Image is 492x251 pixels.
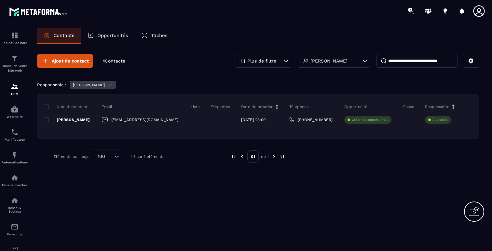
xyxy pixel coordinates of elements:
[279,154,285,160] img: next
[247,59,276,63] p: Plus de filtre
[44,117,90,122] p: [PERSON_NAME]
[2,123,28,146] a: schedulerschedulerPlanificateur
[239,154,245,160] img: prev
[11,54,19,62] img: formation
[11,105,19,113] img: automations
[2,183,28,187] p: Espace membre
[103,58,125,64] p: 1
[2,27,28,49] a: formationformationTableau de bord
[81,28,135,44] a: Opportunités
[2,101,28,123] a: automationsautomationsWebinaire
[241,118,266,122] p: [DATE] 23:00
[2,92,28,96] p: CRM
[52,58,89,64] span: Ajout de contact
[241,104,273,109] p: Date de création
[151,33,168,38] p: Tâches
[289,117,333,122] a: [PHONE_NUMBER]
[53,33,75,38] p: Contacts
[44,104,88,109] p: Nom du contact
[425,104,449,109] p: Responsable
[11,83,19,91] img: formation
[2,78,28,101] a: formationformationCRM
[2,49,28,78] a: formationformationTunnel de vente Site web
[11,197,19,204] img: social-network
[2,41,28,45] p: Tableau de bord
[73,83,105,87] p: [PERSON_NAME]
[130,154,164,159] p: 1-1 sur 1 éléments
[344,104,367,109] p: Opportunité
[352,118,388,122] p: Créer des opportunités
[191,104,200,109] p: Liste
[2,146,28,169] a: automationsautomationsAutomatisations
[247,150,259,163] p: 01
[2,138,28,141] p: Planificateur
[93,149,122,164] div: Search for option
[11,174,19,182] img: automations
[211,104,230,109] p: Étiquettes
[403,104,414,109] p: Phase
[11,128,19,136] img: scheduler
[37,28,81,44] a: Contacts
[95,153,107,160] span: 100
[53,154,89,159] p: Éléments par page
[2,160,28,164] p: Automatisations
[2,169,28,192] a: automationsautomationsEspace membre
[105,58,125,63] span: Contacts
[432,118,448,122] p: À associe
[261,154,269,159] p: de 1
[135,28,174,44] a: Tâches
[289,104,309,109] p: Téléphone
[37,54,93,68] button: Ajout de contact
[2,115,28,119] p: Webinaire
[2,232,28,236] p: E-mailing
[102,104,112,109] p: Email
[11,32,19,39] img: formation
[2,218,28,241] a: emailemailE-mailing
[9,6,68,18] img: logo
[11,151,19,159] img: automations
[231,154,237,160] img: prev
[310,59,348,63] p: [PERSON_NAME]
[97,33,128,38] p: Opportunités
[2,64,28,73] p: Tunnel de vente Site web
[11,223,19,231] img: email
[271,154,277,160] img: next
[37,82,66,87] p: Responsable :
[107,153,113,160] input: Search for option
[2,206,28,213] p: Réseaux Sociaux
[2,192,28,218] a: social-networksocial-networkRéseaux Sociaux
